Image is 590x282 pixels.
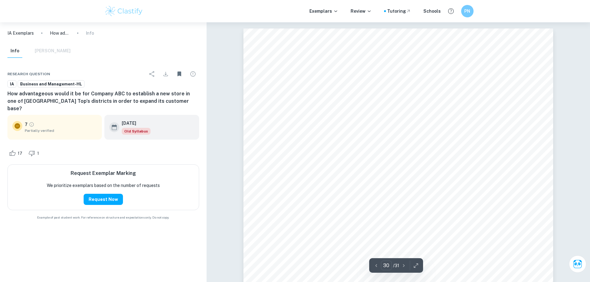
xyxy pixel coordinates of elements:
[122,120,146,127] h6: [DATE]
[309,8,338,15] p: Exemplars
[8,81,16,87] span: IA
[387,8,411,15] a: Tutoring
[18,80,85,88] a: Business and Management-HL
[446,6,456,16] button: Help and Feedback
[461,5,474,17] button: PN
[7,90,199,112] h6: How advantageous would it be for Company ABC to establish a new store in one of [GEOGRAPHIC_DATA]...
[351,260,446,271] span: Research Question:
[7,44,22,58] button: Info
[405,124,513,139] span: Research Proposal
[173,68,186,80] div: Unbookmark
[146,68,158,80] div: Share
[84,194,123,205] button: Request Now
[25,128,97,133] span: Partially verified
[50,30,70,37] p: How advantageous would it be for Company ABC to establish a new store in one of [GEOGRAPHIC_DATA]...
[71,170,136,177] h6: Request Exemplar Marking
[122,128,151,135] div: Starting from the May 2024 session, the Business IA requirements have changed. It's OK to refer t...
[27,148,42,158] div: Dislike
[160,68,172,80] div: Download
[393,262,399,269] p: / 31
[464,8,471,15] h6: PN
[47,182,160,189] p: We prioritize exemplars based on the number of requests
[7,30,34,37] a: IA Exemplars
[7,215,199,220] span: Example of past student work. For reference on structure and expectations only. Do not copy.
[286,147,511,167] span: IB Business Management
[284,124,401,139] span: Internal Assessment
[86,30,94,37] p: Info
[423,8,441,15] a: Schools
[569,255,586,273] button: Ask Clai
[351,8,372,15] p: Review
[122,128,151,135] span: Old Syllabus
[104,5,144,17] img: Clastify logo
[7,148,26,158] div: Like
[18,81,84,87] span: Business and Management-HL
[7,71,50,77] span: Research question
[29,122,34,127] a: Grade partially verified
[25,121,28,128] p: 7
[368,175,429,186] span: Higher Level
[34,150,42,157] span: 1
[14,150,26,157] span: 17
[7,80,16,88] a: IA
[187,68,199,80] div: Report issue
